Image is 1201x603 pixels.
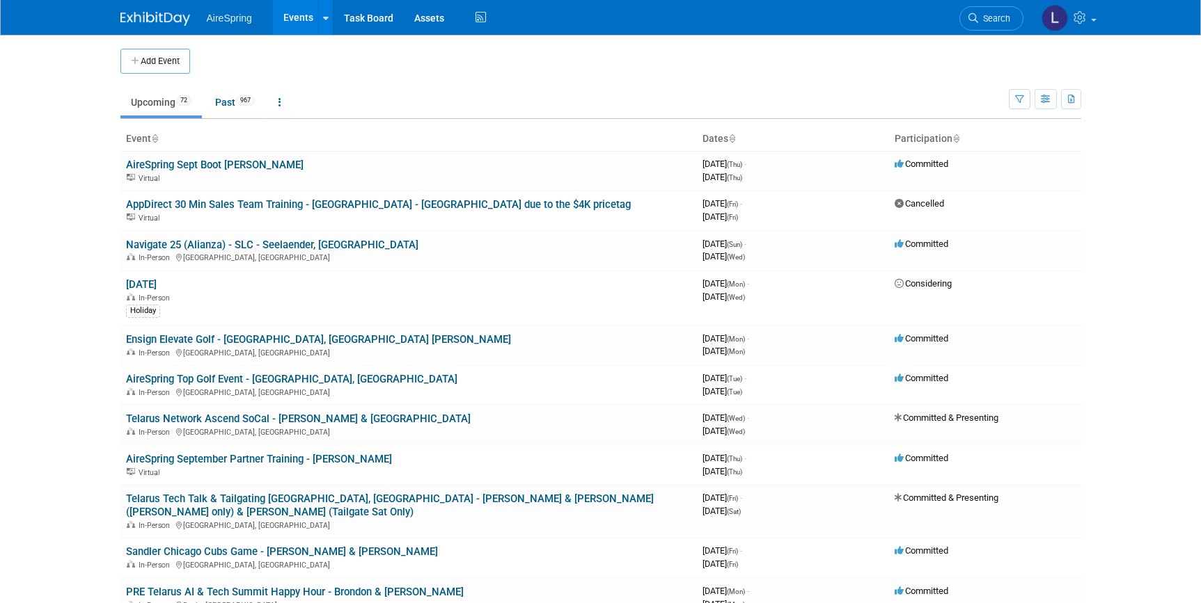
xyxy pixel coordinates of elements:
span: (Fri) [727,495,738,502]
span: (Fri) [727,214,738,221]
span: (Mon) [727,335,745,343]
span: Cancelled [895,198,944,209]
span: Virtual [139,214,164,223]
img: In-Person Event [127,388,135,395]
span: Committed [895,239,948,249]
span: (Wed) [727,415,745,422]
div: [GEOGRAPHIC_DATA], [GEOGRAPHIC_DATA] [126,386,691,397]
span: [DATE] [702,333,749,344]
span: Committed [895,373,948,383]
span: (Sat) [727,508,741,515]
span: (Mon) [727,348,745,355]
img: In-Person Event [127,561,135,568]
a: Sort by Event Name [151,133,158,144]
span: [DATE] [702,211,738,222]
img: In-Person Event [127,428,135,435]
span: [DATE] [702,172,742,182]
a: [DATE] [126,278,157,291]
a: Ensign Elevate Golf - [GEOGRAPHIC_DATA], [GEOGRAPHIC_DATA] [PERSON_NAME] [126,333,511,346]
span: - [747,333,749,344]
span: Committed [895,586,948,596]
span: In-Person [139,561,174,570]
span: [DATE] [702,506,741,516]
span: [DATE] [702,412,749,423]
div: [GEOGRAPHIC_DATA], [GEOGRAPHIC_DATA] [126,558,691,570]
th: Event [120,127,697,151]
span: (Tue) [727,388,742,396]
span: [DATE] [702,198,742,209]
span: (Wed) [727,294,745,301]
span: Committed [895,159,948,169]
span: [DATE] [702,346,745,356]
span: [DATE] [702,586,749,596]
span: In-Person [139,253,174,262]
span: Committed & Presenting [895,492,998,503]
a: Sort by Start Date [728,133,735,144]
div: [GEOGRAPHIC_DATA], [GEOGRAPHIC_DATA] [126,519,691,530]
span: - [747,412,749,423]
span: Committed [895,333,948,344]
span: (Fri) [727,561,738,568]
img: Virtual Event [127,174,135,181]
span: (Tue) [727,375,742,383]
span: [DATE] [702,386,742,396]
span: In-Person [139,294,174,303]
span: (Thu) [727,174,742,182]
a: Search [959,6,1023,31]
span: - [744,159,746,169]
a: Upcoming72 [120,89,202,115]
span: [DATE] [702,239,746,249]
span: Committed [895,453,948,463]
span: In-Person [139,388,174,397]
img: ExhibitDay [120,12,190,26]
span: (Mon) [727,280,745,288]
th: Dates [697,127,889,151]
a: Sandler Chicago Cubs Game - [PERSON_NAME] & [PERSON_NAME] [126,545,438,558]
span: Virtual [139,174,164,183]
img: In-Person Event [127,348,135,355]
a: AireSpring Top Golf Event - [GEOGRAPHIC_DATA], [GEOGRAPHIC_DATA] [126,373,457,385]
a: PRE Telarus AI & Tech Summit Happy Hour - Brondon & [PERSON_NAME] [126,586,464,598]
img: Lisa Chow [1042,5,1068,31]
span: AireSpring [207,13,252,24]
span: [DATE] [702,373,746,383]
span: [DATE] [702,278,749,289]
span: 967 [236,95,255,106]
span: (Fri) [727,547,738,555]
span: (Mon) [727,588,745,595]
span: (Wed) [727,428,745,435]
a: Sort by Participation Type [952,133,959,144]
a: AireSpring Sept Boot [PERSON_NAME] [126,159,304,171]
span: (Sun) [727,241,742,248]
span: [DATE] [702,251,745,262]
img: In-Person Event [127,253,135,260]
a: Past967 [205,89,265,115]
span: [DATE] [702,558,738,569]
span: - [740,492,742,503]
button: Add Event [120,49,190,74]
span: - [747,586,749,596]
div: [GEOGRAPHIC_DATA], [GEOGRAPHIC_DATA] [126,251,691,262]
a: AppDirect 30 Min Sales Team Training - [GEOGRAPHIC_DATA] - [GEOGRAPHIC_DATA] due to the $4K pricetag [126,198,631,211]
a: Telarus Network Ascend SoCal - [PERSON_NAME] & [GEOGRAPHIC_DATA] [126,412,471,425]
a: Telarus Tech Talk & Tailgating [GEOGRAPHIC_DATA], [GEOGRAPHIC_DATA] - [PERSON_NAME] & [PERSON_NAM... [126,492,654,518]
span: In-Person [139,348,174,357]
span: Committed & Presenting [895,412,998,423]
div: [GEOGRAPHIC_DATA], [GEOGRAPHIC_DATA] [126,426,691,437]
span: - [744,373,746,383]
span: - [744,453,746,463]
span: - [740,545,742,556]
div: Holiday [126,305,160,317]
span: - [747,278,749,289]
span: (Thu) [727,468,742,476]
span: [DATE] [702,453,746,463]
div: [GEOGRAPHIC_DATA], [GEOGRAPHIC_DATA] [126,346,691,357]
span: Virtual [139,468,164,477]
span: 72 [176,95,191,106]
span: (Thu) [727,161,742,168]
a: AireSpring September Partner Training - [PERSON_NAME] [126,453,392,465]
a: Navigate 25 (Alianza) - SLC - Seelaender, [GEOGRAPHIC_DATA] [126,239,418,251]
span: [DATE] [702,426,745,436]
img: In-Person Event [127,521,135,528]
span: - [744,239,746,249]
